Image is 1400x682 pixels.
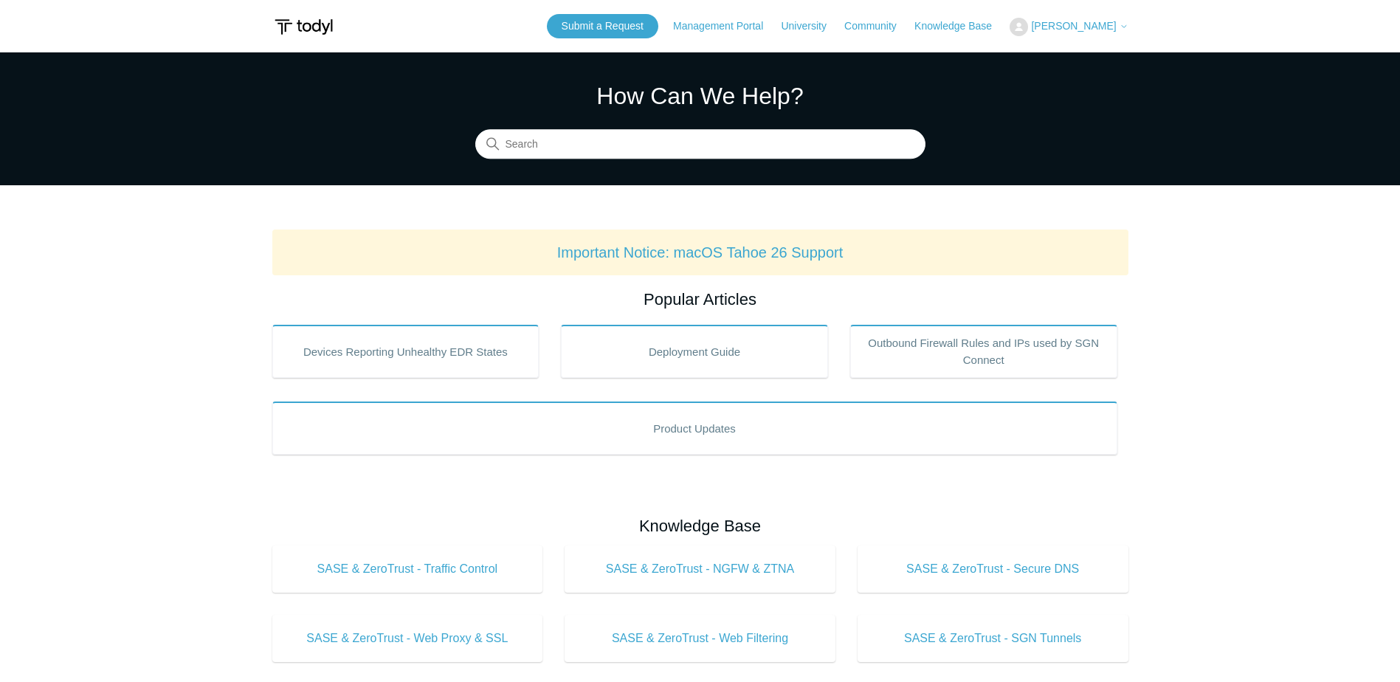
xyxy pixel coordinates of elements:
img: Todyl Support Center Help Center home page [272,13,335,41]
h2: Knowledge Base [272,514,1128,538]
a: University [781,18,841,34]
a: Community [844,18,911,34]
a: Deployment Guide [561,325,828,378]
span: SASE & ZeroTrust - SGN Tunnels [880,630,1106,647]
a: Submit a Request [547,14,658,38]
span: [PERSON_NAME] [1031,20,1116,32]
a: Product Updates [272,402,1117,455]
a: Management Portal [673,18,778,34]
button: [PERSON_NAME] [1010,18,1128,36]
a: SASE & ZeroTrust - NGFW & ZTNA [565,545,835,593]
a: SASE & ZeroTrust - Web Proxy & SSL [272,615,543,662]
a: Knowledge Base [914,18,1007,34]
a: SASE & ZeroTrust - Web Filtering [565,615,835,662]
span: SASE & ZeroTrust - Web Proxy & SSL [294,630,521,647]
span: SASE & ZeroTrust - NGFW & ZTNA [587,560,813,578]
a: Devices Reporting Unhealthy EDR States [272,325,539,378]
a: SASE & ZeroTrust - Secure DNS [858,545,1128,593]
span: SASE & ZeroTrust - Web Filtering [587,630,813,647]
input: Search [475,130,925,159]
a: SASE & ZeroTrust - SGN Tunnels [858,615,1128,662]
a: Outbound Firewall Rules and IPs used by SGN Connect [850,325,1117,378]
a: SASE & ZeroTrust - Traffic Control [272,545,543,593]
span: SASE & ZeroTrust - Traffic Control [294,560,521,578]
h1: How Can We Help? [475,78,925,114]
h2: Popular Articles [272,287,1128,311]
span: SASE & ZeroTrust - Secure DNS [880,560,1106,578]
a: Important Notice: macOS Tahoe 26 Support [557,244,844,261]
